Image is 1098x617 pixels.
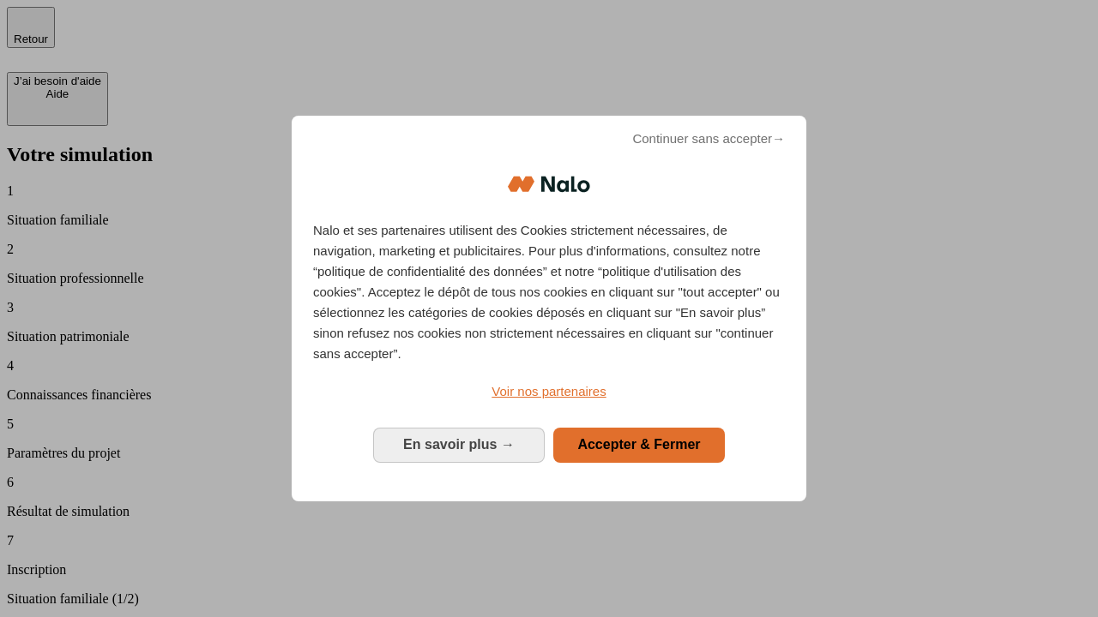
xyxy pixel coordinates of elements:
[292,116,806,500] div: Bienvenue chez Nalo Gestion du consentement
[508,159,590,210] img: Logo
[373,428,545,462] button: En savoir plus: Configurer vos consentements
[313,220,785,364] p: Nalo et ses partenaires utilisent des Cookies strictement nécessaires, de navigation, marketing e...
[492,384,606,398] span: Voir nos partenaires
[553,428,725,462] button: Accepter & Fermer: Accepter notre traitement des données et fermer
[403,437,515,452] span: En savoir plus →
[313,381,785,402] a: Voir nos partenaires
[577,437,700,452] span: Accepter & Fermer
[632,129,785,149] span: Continuer sans accepter→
